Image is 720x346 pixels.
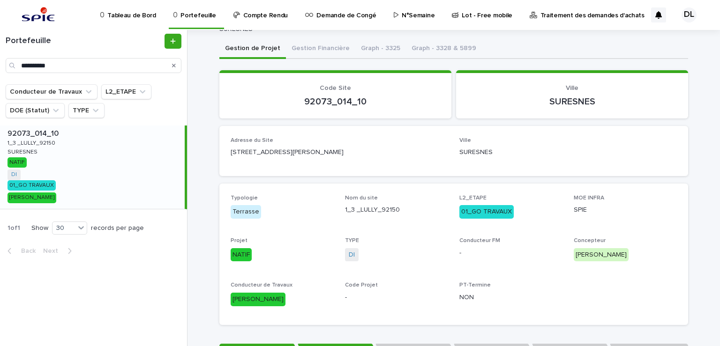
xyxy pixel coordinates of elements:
span: Projet [231,238,247,243]
span: Conducteur FM [459,238,500,243]
p: 92073_014_10 [7,127,60,138]
input: Search [6,58,181,73]
h1: Portefeuille [6,36,163,46]
div: Terrasse [231,205,261,219]
div: 01_GO TRAVAUX [7,180,56,191]
p: SURESNES [467,96,677,107]
span: Nom du site [345,195,378,201]
div: [PERSON_NAME] [574,248,629,262]
p: - [345,293,448,302]
button: DOE (Statut) [6,103,65,118]
p: Show [31,224,48,232]
span: PT-Termine [459,282,491,288]
div: [PERSON_NAME] [231,293,285,306]
button: L2_ETAPE [101,84,151,99]
p: [STREET_ADDRESS][PERSON_NAME] [231,147,448,157]
p: SURESNES [459,147,677,157]
p: SURESNES [7,147,39,155]
span: TYPE [345,238,359,243]
button: Graph - 3328 & 5899 [406,39,482,59]
span: Ville [566,85,578,91]
span: Back [15,248,36,254]
span: Adresse du Site [231,138,273,143]
div: NATIF [231,248,252,262]
div: 01_GO TRAVAUX [459,205,514,219]
p: 1_3 _LULLY_92150 [7,138,57,147]
span: Typologie [231,195,258,201]
span: MOE INFRA [574,195,604,201]
a: DI [11,171,17,178]
img: svstPd6MQfCT1uX1QGkG [19,6,58,24]
button: Conducteur de Travaux [6,84,97,99]
div: DL [682,7,697,22]
span: Next [43,248,64,254]
span: Code Site [320,85,351,91]
a: DI [349,250,355,260]
div: [PERSON_NAME] [7,192,56,203]
button: Gestion Financière [286,39,355,59]
button: TYPE [68,103,105,118]
p: records per page [91,224,144,232]
p: SPIE [574,205,677,215]
button: Graph - 3325 [355,39,406,59]
button: Gestion de Projet [219,39,286,59]
span: Concepteur [574,238,606,243]
p: 1_3 _LULLY_92150 [345,205,448,215]
span: Code Projet [345,282,378,288]
span: L2_ETAPE [459,195,487,201]
span: Ville [459,138,471,143]
div: NATIF [7,157,27,168]
div: 30 [52,223,75,233]
p: NON [459,293,562,302]
p: - [459,248,562,258]
button: Next [39,247,79,255]
span: Conducteur de Travaux [231,282,292,288]
p: 92073_014_10 [231,96,440,107]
